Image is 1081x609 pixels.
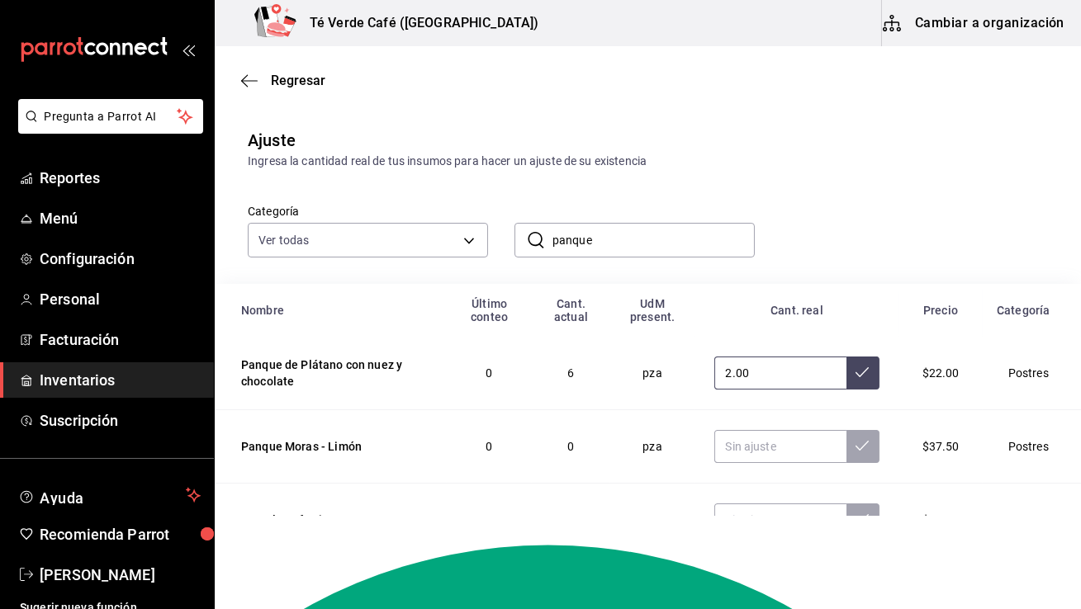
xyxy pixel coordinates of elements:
[40,485,179,505] span: Ayuda
[704,304,889,317] div: Cant. real
[182,43,195,56] button: open_drawer_menu
[296,13,538,33] h3: Té Verde Café ([GEOGRAPHIC_DATA])
[610,337,695,410] td: pza
[215,484,447,557] td: Pastel Confetti
[714,356,846,389] input: Sin ajuste
[486,440,492,453] span: 0
[40,167,201,189] span: Reportes
[983,484,1081,557] td: Postres
[620,297,685,323] div: UdM present.
[40,248,201,270] span: Configuración
[610,484,695,557] td: pza
[922,440,960,453] span: $37.50
[457,297,523,323] div: Último conteo
[714,430,846,463] input: Sin ajuste
[248,153,1048,170] div: Ingresa la cantidad real de tus insumos para hacer un ajuste de su existencia
[567,366,574,380] span: 6
[40,328,201,351] span: Facturación
[40,207,201,229] span: Menú
[486,513,492,526] span: 0
[12,120,203,137] a: Pregunta a Parrot AI
[486,366,492,380] span: 0
[610,410,695,484] td: pza
[241,304,437,317] div: Nombre
[983,337,1081,410] td: Postres
[45,108,178,125] span: Pregunta a Parrot AI
[567,440,574,453] span: 0
[922,513,960,526] span: $75.00
[993,304,1055,317] div: Categoría
[215,410,447,484] td: Panque Moras - Limón
[18,99,203,134] button: Pregunta a Parrot AI
[248,206,488,218] label: Categoría
[922,366,960,380] span: $22.00
[271,73,325,88] span: Regresar
[40,523,201,545] span: Recomienda Parrot
[552,224,755,257] input: Buscar nombre de insumo
[567,513,574,526] span: 0
[40,369,201,391] span: Inventarios
[215,337,447,410] td: Panque de Plátano con nuez y chocolate
[714,503,846,536] input: Sin ajuste
[241,73,325,88] button: Regresar
[909,304,973,317] div: Precio
[248,128,296,153] div: Ajuste
[983,410,1081,484] td: Postres
[40,288,201,310] span: Personal
[258,232,309,248] span: Ver todas
[40,564,201,586] span: [PERSON_NAME]
[40,409,201,432] span: Suscripción
[542,297,600,323] div: Cant. actual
